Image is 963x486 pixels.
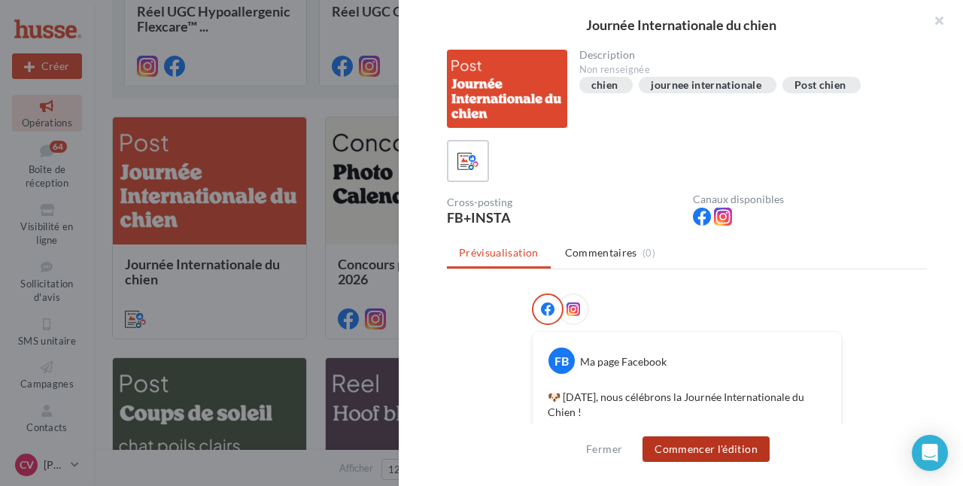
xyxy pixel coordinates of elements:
div: chien [591,80,618,91]
div: Non renseignée [579,63,916,77]
div: journee internationale [651,80,761,91]
div: FB [548,348,575,374]
div: Description [579,50,916,60]
span: Commentaires [565,245,637,260]
button: Commencer l'édition [643,436,770,462]
button: Fermer [580,440,628,458]
div: Journée Internationale du chien [423,18,939,32]
div: Cross-posting [447,197,681,208]
div: Canaux disponibles [693,194,927,205]
div: FB+INSTA [447,211,681,224]
div: Open Intercom Messenger [912,435,948,471]
span: (0) [643,247,655,259]
div: Ma page Facebook [580,354,667,369]
div: Post chien [794,80,846,91]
